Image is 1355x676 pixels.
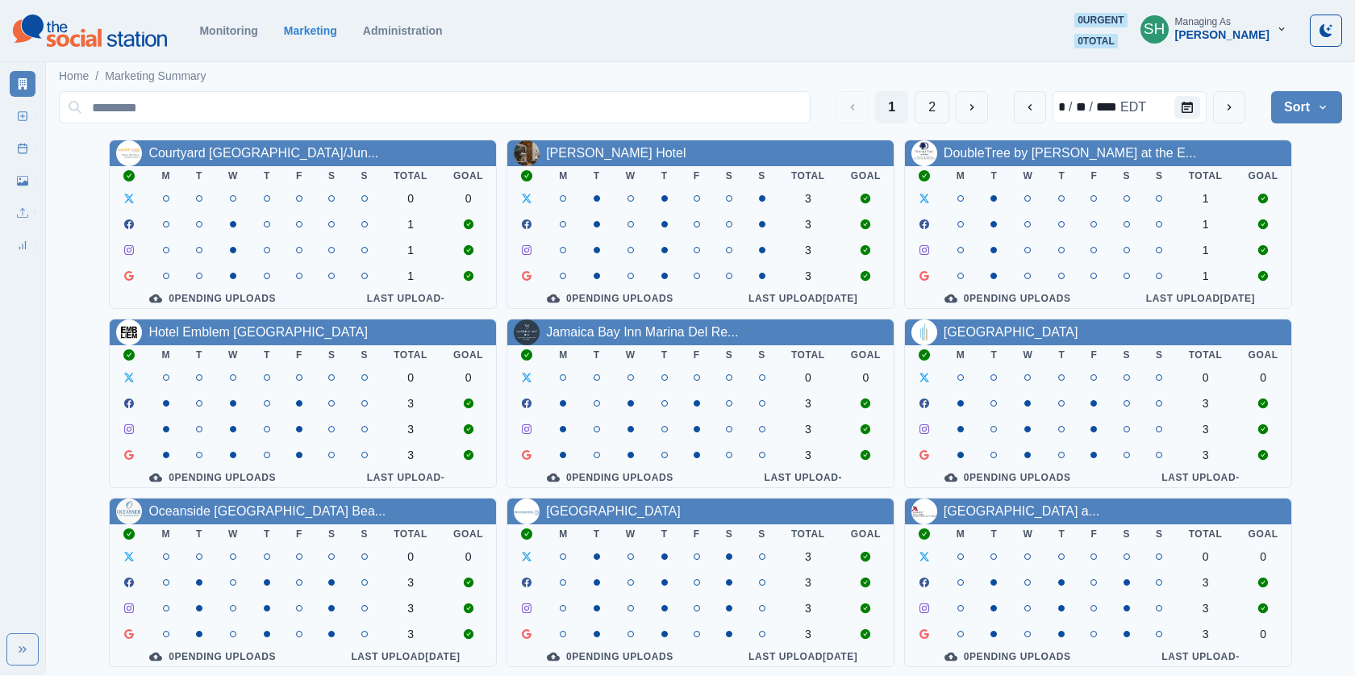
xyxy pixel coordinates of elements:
span: / [95,68,98,85]
th: S [315,524,348,544]
a: Courtyard [GEOGRAPHIC_DATA]/Jun... [148,146,378,160]
th: T [978,345,1010,365]
th: M [148,345,183,365]
th: F [1078,166,1110,186]
span: 0 total [1074,34,1118,48]
div: 3 [791,192,825,205]
th: T [648,524,681,544]
div: Last Upload [DATE] [726,292,881,305]
th: S [1143,345,1176,365]
div: [PERSON_NAME] [1175,28,1270,42]
button: Sort [1271,91,1342,123]
div: 0 Pending Uploads [520,650,700,663]
div: 0 [453,192,483,205]
th: M [148,166,183,186]
div: 0 [394,192,427,205]
a: Administration [363,24,443,37]
div: 3 [791,550,825,563]
div: 0 Pending Uploads [918,650,1098,663]
th: W [1010,166,1045,186]
th: W [613,524,648,544]
div: Last Upload - [726,471,881,484]
a: Jamaica Bay Inn Marina Del Re... [546,325,738,339]
th: S [348,166,381,186]
th: T [183,166,215,186]
a: Hotel Emblem [GEOGRAPHIC_DATA] [148,325,367,339]
th: Goal [440,524,496,544]
a: Marketing Summary [105,68,206,85]
th: Total [778,166,838,186]
th: S [745,166,778,186]
th: Total [381,524,440,544]
th: Goal [1236,166,1291,186]
div: 0 Pending Uploads [123,292,302,305]
div: Last Upload - [1123,471,1278,484]
th: T [1045,345,1078,365]
a: Post Schedule [10,136,35,161]
div: 0 [1249,371,1278,384]
div: Last Upload [DATE] [328,650,483,663]
th: S [1143,524,1176,544]
div: 3 [394,602,427,615]
th: W [613,345,648,365]
div: / [1088,98,1094,117]
th: F [283,166,315,186]
th: W [215,166,251,186]
div: 3 [791,576,825,589]
th: Goal [1236,345,1291,365]
th: M [944,524,978,544]
div: 1 [1189,218,1223,231]
button: Toggle Mode [1310,15,1342,47]
th: S [713,524,746,544]
div: 3 [791,602,825,615]
th: M [546,166,581,186]
a: [GEOGRAPHIC_DATA] [944,325,1078,339]
div: 3 [791,218,825,231]
div: 0 [394,550,427,563]
div: 3 [394,628,427,641]
button: Next Media [956,91,988,123]
th: M [148,524,183,544]
th: T [183,345,215,365]
div: 3 [791,628,825,641]
div: 3 [394,397,427,410]
th: Goal [838,524,894,544]
a: [GEOGRAPHIC_DATA] a... [944,504,1099,518]
th: S [348,524,381,544]
th: T [581,524,613,544]
div: 0 [453,371,483,384]
img: 190190341029631 [911,499,937,524]
img: logoTextSVG.62801f218bc96a9b266caa72a09eb111.svg [13,15,167,47]
div: 0 [453,550,483,563]
div: 1 [394,269,427,282]
th: T [978,166,1010,186]
a: Uploads [10,200,35,226]
th: Goal [1236,524,1291,544]
div: day [1074,98,1088,117]
button: Previous [836,91,869,123]
th: T [581,166,613,186]
div: year [1094,98,1119,117]
div: 3 [1189,449,1223,461]
div: 1 [394,218,427,231]
th: F [1078,524,1110,544]
th: S [713,166,746,186]
img: 123643014447170 [911,319,937,345]
th: W [215,524,251,544]
th: W [1010,345,1045,365]
a: Marketing [284,24,337,37]
th: T [1045,166,1078,186]
th: S [1110,524,1143,544]
button: Page 1 [875,91,908,123]
div: 3 [791,423,825,436]
th: T [183,524,215,544]
th: T [648,166,681,186]
th: S [1110,166,1143,186]
th: F [283,345,315,365]
th: Goal [838,166,894,186]
div: 1 [1189,244,1223,257]
th: Total [1176,524,1236,544]
div: Sara Haas [1144,10,1165,48]
div: 0 Pending Uploads [918,292,1098,305]
div: 3 [791,449,825,461]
